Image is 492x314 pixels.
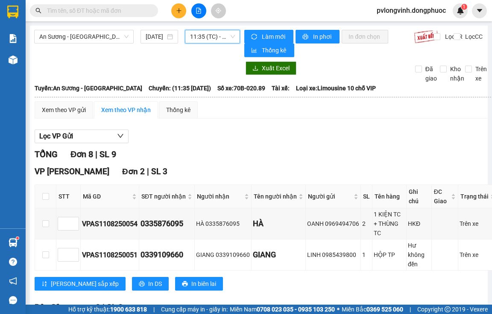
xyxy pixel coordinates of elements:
img: 9k= [414,30,438,43]
span: Đơn 3 [78,302,100,312]
span: Tài xế: [272,84,290,93]
div: VPAS1108250054 [82,219,138,229]
span: notification [9,277,17,285]
span: Loại xe: Limousine 10 chỗ VIP [296,84,376,93]
span: Bến Cầu [35,302,65,312]
button: aim [211,3,226,18]
span: down [72,225,77,230]
div: Xem theo VP nhận [101,105,151,115]
span: Đơn 8 [70,149,93,159]
th: SL [361,185,372,208]
strong: 0369 525 060 [366,306,403,313]
td: 0339109660 [139,239,195,271]
span: question-circle [9,258,17,266]
span: In biên lai [191,279,216,288]
span: Chuyến: (11:35 [DATE]) [149,84,211,93]
span: | [147,167,149,176]
span: SL 9 [100,149,116,159]
span: TỔNG [35,149,58,159]
span: 1 [463,4,466,10]
div: LINH 0985439800 [307,250,359,259]
span: down [72,256,77,261]
span: printer [139,281,145,288]
span: Mã GD [83,192,130,201]
span: An Sương - Châu Thành [39,30,129,43]
span: 11:35 (TC) - 70B-020.89 [190,30,235,43]
span: plus [176,8,182,14]
strong: 1900 633 818 [110,306,147,313]
span: Thống kê [262,46,287,55]
td: GIANG [252,239,306,271]
span: In phơi [313,32,333,41]
span: copyright [445,306,451,312]
span: | [102,302,105,312]
td: VPAS1108250051 [81,239,139,271]
span: up [72,219,77,224]
span: ĐC Giao [434,187,449,206]
span: caret-down [476,7,483,14]
span: printer [302,34,310,40]
span: Increase Value [69,248,79,255]
span: bar-chart [251,47,258,54]
span: [PERSON_NAME] sắp xếp [51,279,119,288]
div: HÀ [253,218,304,230]
span: Đơn 2 [122,167,145,176]
span: message [9,296,17,304]
span: Tên người nhận [254,192,297,201]
span: Hỗ trợ kỹ thuật: [68,305,147,314]
span: Số xe: 70B-020.89 [217,84,265,93]
span: Cung cấp máy in - giấy in: [161,305,228,314]
button: file-add [191,3,206,18]
span: search [35,8,41,14]
span: Decrease Value [69,224,79,230]
button: bar-chartThống kê [244,43,294,57]
img: icon-new-feature [457,7,464,14]
button: downloadXuất Excel [246,61,296,75]
span: | [410,305,411,314]
span: download [252,65,258,72]
span: SĐT người nhận [141,192,186,201]
div: 1 KIỆN TC + THÙNG TC [374,210,405,238]
span: Đã giao [422,64,440,83]
div: 0339109660 [141,249,193,261]
div: VPAS1108250051 [82,250,138,260]
button: syncLàm mới [244,30,293,43]
div: Thống kê [166,105,190,115]
span: Lọc CC [462,32,484,41]
span: Lọc VP Gửi [39,131,73,141]
span: sync [251,34,258,40]
span: ⚪️ [337,308,340,311]
span: pvlongvinh.dongphuoc [370,5,453,16]
th: Ghi chú [407,185,432,208]
div: HKĐ [408,219,430,228]
button: printerIn DS [132,277,169,291]
span: aim [215,8,221,14]
span: down [117,133,124,139]
div: 0335876095 [141,218,193,230]
button: sort-ascending[PERSON_NAME] sắp xếp [35,277,126,291]
span: Người gửi [308,192,352,201]
button: caret-down [472,3,487,18]
img: solution-icon [9,34,18,43]
div: 1 [362,250,371,259]
sup: 1 [461,4,467,10]
span: Trên xe [472,64,490,83]
div: GIANG 0339109660 [196,250,250,259]
span: In DS [148,279,162,288]
td: 0335876095 [139,208,195,239]
span: SL 3 [151,167,167,176]
span: Decrease Value [69,255,79,261]
div: 2 [362,219,371,228]
span: Miền Bắc [342,305,403,314]
span: Người nhận [197,192,243,201]
img: warehouse-icon [9,55,18,64]
button: printerIn biên lai [175,277,223,291]
th: Tên hàng [372,185,407,208]
span: Trạng thái [460,192,489,201]
div: HỘP TP [374,250,405,259]
span: up [72,250,77,255]
span: sort-ascending [41,281,47,288]
img: logo-vxr [7,6,18,18]
div: HÀ 0335876095 [196,219,250,228]
div: Xem theo VP gửi [42,105,86,115]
